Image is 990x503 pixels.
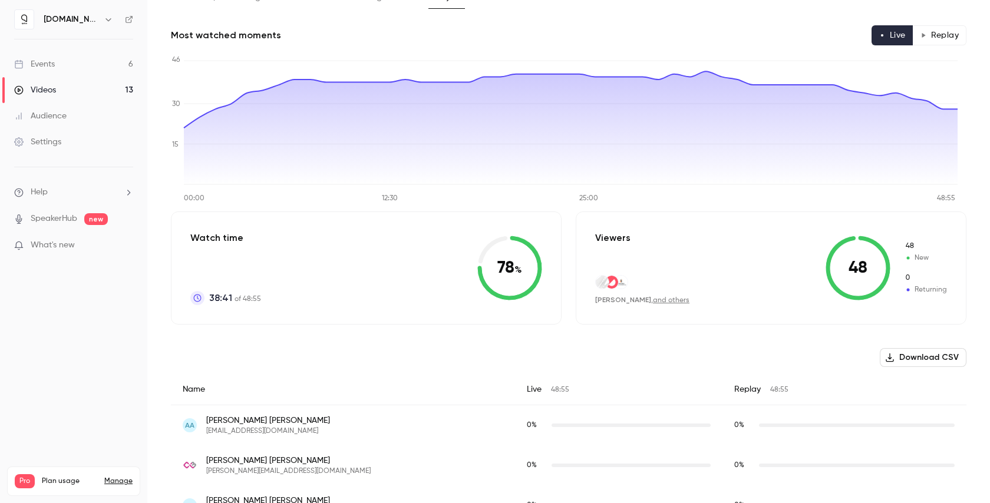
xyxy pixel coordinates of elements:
[515,374,722,405] div: Live
[119,240,133,251] iframe: Noticeable Trigger
[172,141,179,148] tspan: 15
[734,460,753,471] span: Replay watch time
[527,460,546,471] span: Live watch time
[734,462,744,469] span: 0 %
[14,136,61,148] div: Settings
[171,28,281,42] h2: Most watched moments
[880,348,966,367] button: Download CSV
[382,195,398,202] tspan: 12:30
[206,466,371,476] span: [PERSON_NAME][EMAIL_ADDRESS][DOMAIN_NAME]
[84,213,108,225] span: new
[905,253,947,263] span: New
[14,186,133,198] li: help-dropdown-opener
[31,186,48,198] span: Help
[190,231,261,245] p: Watch time
[183,458,197,472] img: alfabrokers.com
[172,57,180,64] tspan: 46
[905,273,947,283] span: Returning
[171,374,515,405] div: Name
[527,422,537,429] span: 0 %
[551,386,569,393] span: 48:55
[14,110,67,122] div: Audience
[171,405,966,446] div: agata.rokicka@tzf.pl
[206,426,330,436] span: [EMAIL_ADDRESS][DOMAIN_NAME]
[42,476,97,486] span: Plan usage
[206,415,330,426] span: [PERSON_NAME] [PERSON_NAME]
[44,14,99,25] h6: [DOMAIN_NAME]
[527,420,546,431] span: Live watch time
[185,420,194,431] span: AA
[595,295,689,305] div: ,
[104,476,133,486] a: Manage
[14,84,56,96] div: Videos
[209,291,261,305] p: of 48:55
[734,422,744,429] span: 0 %
[206,455,371,466] span: [PERSON_NAME] [PERSON_NAME]
[615,276,628,289] img: psgaz.pl
[913,25,966,45] button: Replay
[872,25,913,45] button: Live
[770,386,788,393] span: 48:55
[31,239,75,251] span: What's new
[15,474,35,488] span: Pro
[653,297,689,304] a: and others
[527,462,537,469] span: 0 %
[171,445,966,485] div: agnieszka.duszynska@alfabrokers.com
[579,195,598,202] tspan: 25:00
[905,284,947,295] span: Returning
[31,213,77,225] a: SpeakerHub
[184,195,204,202] tspan: 00:00
[734,420,753,431] span: Replay watch time
[937,195,955,202] tspan: 48:55
[905,241,947,251] span: New
[722,374,966,405] div: Replay
[605,276,618,289] img: getcontrast.io
[596,276,609,289] img: humansigns.pl
[15,10,34,29] img: quico.io
[209,291,232,305] span: 38:41
[14,58,55,70] div: Events
[172,101,180,108] tspan: 30
[595,296,651,304] span: [PERSON_NAME]
[595,231,631,245] p: Viewers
